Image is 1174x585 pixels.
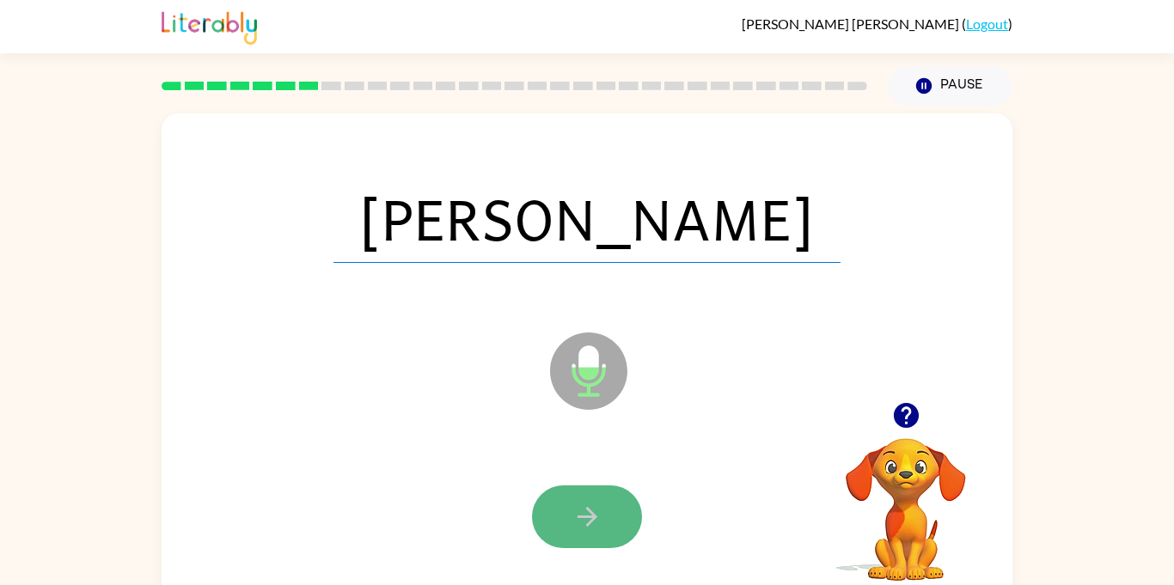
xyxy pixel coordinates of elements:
div: ( ) [742,15,1012,32]
span: [PERSON_NAME] [333,174,841,263]
a: Logout [966,15,1008,32]
img: Literably [162,7,257,45]
span: [PERSON_NAME] [PERSON_NAME] [742,15,962,32]
button: Pause [888,66,1012,106]
video: Your browser must support playing .mp4 files to use Literably. Please try using another browser. [820,411,992,583]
